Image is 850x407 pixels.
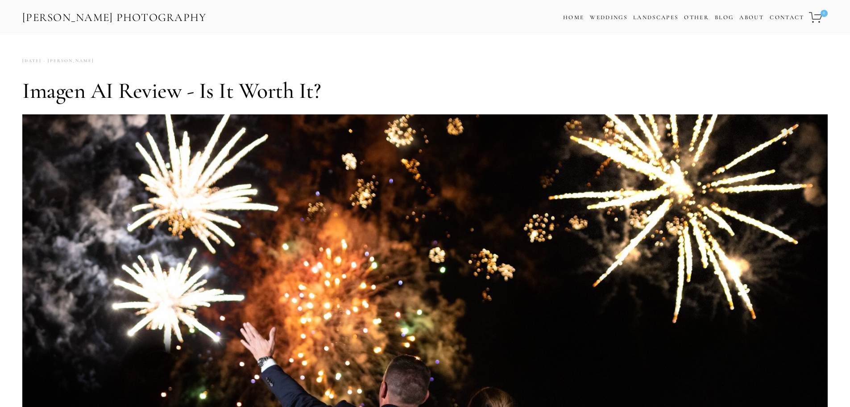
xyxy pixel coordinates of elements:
[590,14,627,21] a: Weddings
[770,11,804,24] a: Contact
[715,11,734,24] a: Blog
[739,11,764,24] a: About
[821,10,828,17] span: 0
[21,8,207,28] a: [PERSON_NAME] Photography
[563,11,584,24] a: Home
[22,77,828,104] h1: Imagen AI Review - Is It Worth It?
[633,14,678,21] a: Landscapes
[808,7,829,28] a: 0 items in cart
[41,55,94,67] a: [PERSON_NAME]
[684,14,709,21] a: Other
[22,55,41,67] time: [DATE]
